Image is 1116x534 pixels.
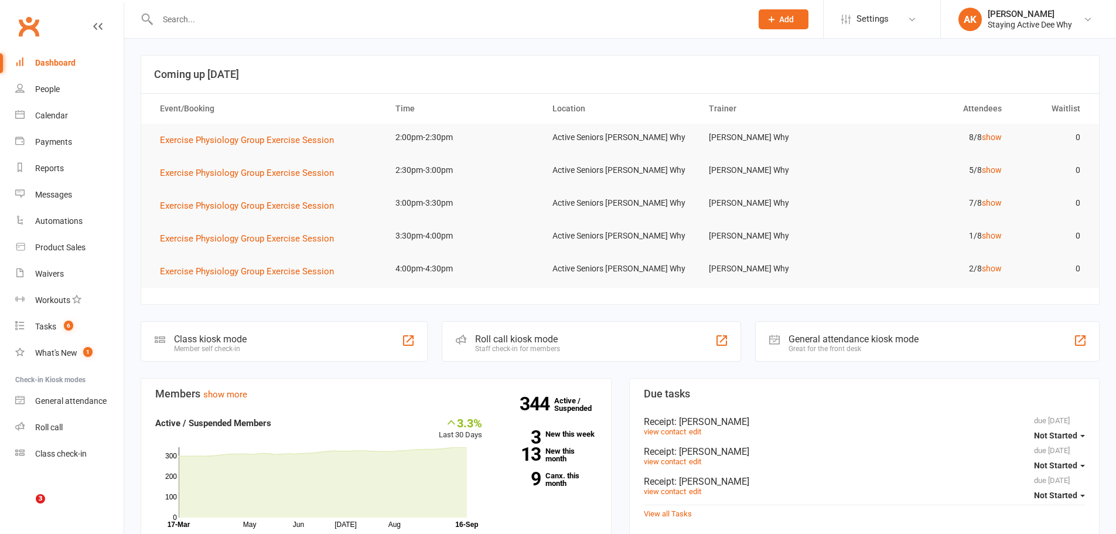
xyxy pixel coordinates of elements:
span: Exercise Physiology Group Exercise Session [160,266,334,277]
button: Exercise Physiology Group Exercise Session [160,232,342,246]
div: Dashboard [35,58,76,67]
span: Exercise Physiology Group Exercise Session [160,135,334,145]
span: 3 [36,494,45,504]
input: Search... [154,11,743,28]
td: [PERSON_NAME] Why [698,189,855,217]
td: [PERSON_NAME] Why [698,255,855,283]
td: 7/8 [855,189,1012,217]
td: [PERSON_NAME] Why [698,157,855,184]
strong: 9 [500,470,541,488]
button: Not Started [1034,425,1085,446]
a: show [982,264,1002,273]
div: Calendar [35,111,68,120]
div: Messages [35,190,72,199]
a: Clubworx [14,12,43,41]
a: view contact [644,487,686,496]
div: Roll call [35,423,63,432]
a: edit [689,457,701,466]
div: Receipt [644,476,1086,487]
div: Roll call kiosk mode [475,334,560,345]
span: Exercise Physiology Group Exercise Session [160,200,334,211]
td: 0 [1012,189,1091,217]
h3: Members [155,388,597,400]
th: Event/Booking [149,94,385,124]
div: Class check-in [35,449,87,458]
strong: 344 [520,395,554,413]
strong: Active / Suspended Members [155,418,271,428]
td: 1/8 [855,222,1012,250]
a: view contact [644,457,686,466]
td: Active Seniors [PERSON_NAME] Why [542,222,699,250]
a: People [15,76,124,103]
a: Product Sales [15,234,124,261]
th: Time [385,94,542,124]
iframe: Intercom live chat [12,494,40,522]
td: 0 [1012,157,1091,184]
td: 8/8 [855,124,1012,151]
td: 3:00pm-3:30pm [385,189,542,217]
td: 2:30pm-3:00pm [385,157,542,184]
strong: 13 [500,445,541,463]
a: General attendance kiosk mode [15,388,124,414]
button: Not Started [1034,455,1085,476]
a: What's New1 [15,340,124,366]
a: Dashboard [15,50,124,76]
button: Exercise Physiology Group Exercise Session [160,264,342,278]
a: show more [203,389,247,400]
strong: 3 [500,428,541,446]
div: Staying Active Dee Why [988,19,1072,30]
td: Active Seniors [PERSON_NAME] Why [542,157,699,184]
div: 3.3% [439,416,482,429]
button: Exercise Physiology Group Exercise Session [160,199,342,213]
a: show [982,165,1002,175]
a: Class kiosk mode [15,441,124,467]
td: Active Seniors [PERSON_NAME] Why [542,124,699,151]
button: Not Started [1034,485,1085,506]
td: 0 [1012,222,1091,250]
div: Product Sales [35,243,86,252]
a: 344Active / Suspended [554,388,606,421]
a: 13New this month [500,447,597,462]
div: Payments [35,137,72,147]
div: Waivers [35,269,64,278]
div: Automations [35,216,83,226]
div: General attendance kiosk mode [789,334,919,345]
div: People [35,84,60,94]
button: Add [759,9,808,29]
span: Exercise Physiology Group Exercise Session [160,168,334,178]
td: 0 [1012,255,1091,283]
a: Payments [15,129,124,155]
a: show [982,231,1002,240]
h3: Due tasks [644,388,1086,400]
span: Add [779,15,794,24]
a: 9Canx. this month [500,472,597,487]
a: 3New this week [500,430,597,438]
th: Location [542,94,699,124]
div: General attendance [35,396,107,406]
div: Workouts [35,295,70,305]
span: : [PERSON_NAME] [674,476,749,487]
button: Exercise Physiology Group Exercise Session [160,133,342,147]
span: Not Started [1034,461,1077,470]
a: Calendar [15,103,124,129]
td: [PERSON_NAME] Why [698,222,855,250]
div: AK [958,8,982,31]
a: View all Tasks [644,509,692,518]
th: Attendees [855,94,1012,124]
button: Exercise Physiology Group Exercise Session [160,166,342,180]
a: show [982,132,1002,142]
span: Settings [856,6,889,32]
div: Class kiosk mode [174,334,247,345]
a: Waivers [15,261,124,287]
span: Not Started [1034,431,1077,440]
span: : [PERSON_NAME] [674,446,749,457]
span: 6 [64,321,73,331]
td: 0 [1012,124,1091,151]
div: What's New [35,348,77,358]
a: Messages [15,182,124,208]
div: Great for the front desk [789,345,919,353]
div: Staff check-in for members [475,345,560,353]
a: Workouts [15,287,124,314]
a: edit [689,427,701,436]
a: edit [689,487,701,496]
